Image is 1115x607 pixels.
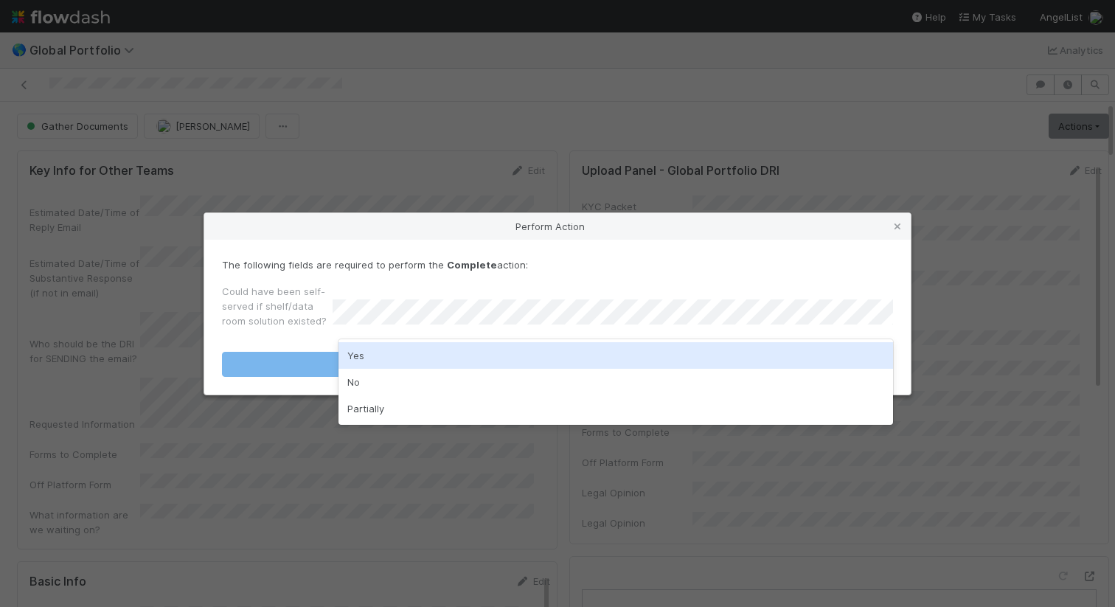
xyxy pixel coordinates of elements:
[222,284,333,328] label: Could have been self-served if shelf/data room solution existed?
[222,352,893,377] button: Complete
[222,257,893,272] p: The following fields are required to perform the action:
[338,395,893,422] div: Partially
[447,259,497,271] strong: Complete
[338,369,893,395] div: No
[204,213,911,240] div: Perform Action
[338,342,893,369] div: Yes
